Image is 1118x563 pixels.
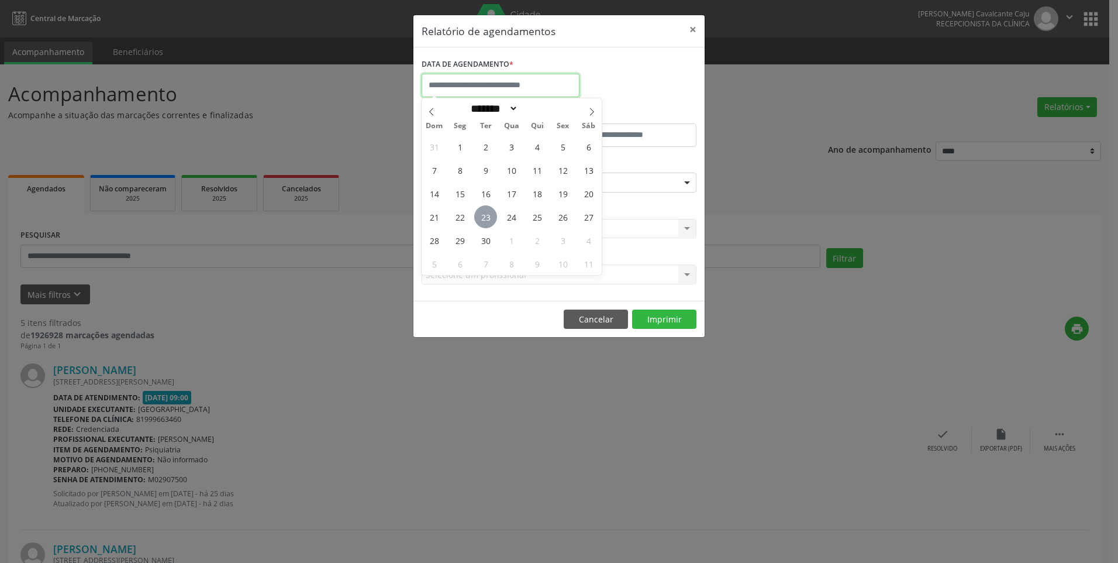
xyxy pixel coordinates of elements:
[550,122,576,130] span: Sex
[551,182,574,205] span: Setembro 19, 2025
[500,159,523,181] span: Setembro 10, 2025
[423,135,446,158] span: Agosto 31, 2025
[422,56,513,74] label: DATA DE AGENDAMENTO
[526,159,548,181] span: Setembro 11, 2025
[564,310,628,329] button: Cancelar
[422,122,447,130] span: Dom
[473,122,499,130] span: Ter
[467,102,518,115] select: Month
[423,182,446,205] span: Setembro 14, 2025
[448,229,471,252] span: Setembro 29, 2025
[551,229,574,252] span: Outubro 3, 2025
[499,122,525,130] span: Qua
[551,159,574,181] span: Setembro 12, 2025
[423,229,446,252] span: Setembro 28, 2025
[474,229,497,252] span: Setembro 30, 2025
[577,252,600,275] span: Outubro 11, 2025
[681,15,705,44] button: Close
[526,252,548,275] span: Outubro 9, 2025
[577,135,600,158] span: Setembro 6, 2025
[526,229,548,252] span: Outubro 2, 2025
[448,135,471,158] span: Setembro 1, 2025
[474,205,497,228] span: Setembro 23, 2025
[448,159,471,181] span: Setembro 8, 2025
[423,205,446,228] span: Setembro 21, 2025
[551,252,574,275] span: Outubro 10, 2025
[448,252,471,275] span: Outubro 6, 2025
[500,229,523,252] span: Outubro 1, 2025
[474,182,497,205] span: Setembro 16, 2025
[577,159,600,181] span: Setembro 13, 2025
[447,122,473,130] span: Seg
[500,252,523,275] span: Outubro 8, 2025
[577,205,600,228] span: Setembro 27, 2025
[577,182,600,205] span: Setembro 20, 2025
[551,205,574,228] span: Setembro 26, 2025
[422,23,555,39] h5: Relatório de agendamentos
[423,159,446,181] span: Setembro 7, 2025
[526,135,548,158] span: Setembro 4, 2025
[474,252,497,275] span: Outubro 7, 2025
[526,205,548,228] span: Setembro 25, 2025
[576,122,602,130] span: Sáb
[448,182,471,205] span: Setembro 15, 2025
[500,205,523,228] span: Setembro 24, 2025
[562,105,696,123] label: ATÉ
[448,205,471,228] span: Setembro 22, 2025
[518,102,557,115] input: Year
[474,159,497,181] span: Setembro 9, 2025
[632,310,696,329] button: Imprimir
[474,135,497,158] span: Setembro 2, 2025
[500,182,523,205] span: Setembro 17, 2025
[423,252,446,275] span: Outubro 5, 2025
[500,135,523,158] span: Setembro 3, 2025
[551,135,574,158] span: Setembro 5, 2025
[577,229,600,252] span: Outubro 4, 2025
[526,182,548,205] span: Setembro 18, 2025
[525,122,550,130] span: Qui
